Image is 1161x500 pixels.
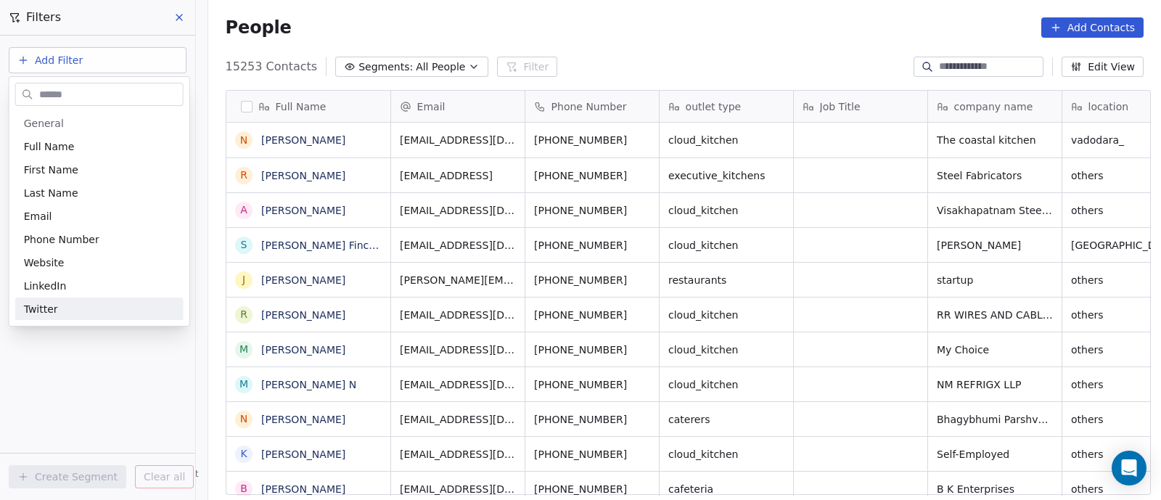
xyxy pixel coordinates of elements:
[24,139,75,154] span: Full Name
[24,163,78,177] span: First Name
[24,186,78,200] span: Last Name
[24,255,65,270] span: Website
[24,116,64,131] span: General
[24,232,99,247] span: Phone Number
[24,279,67,293] span: LinkedIn
[24,209,52,224] span: Email
[24,302,58,316] span: Twitter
